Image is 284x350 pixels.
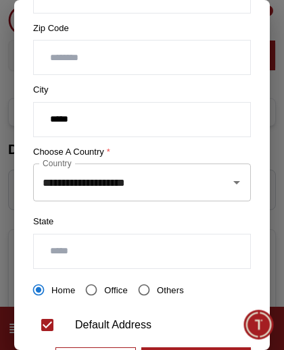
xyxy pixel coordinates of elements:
[244,310,274,340] div: Chat Widget
[157,285,184,295] span: Others
[75,317,151,333] div: Default Address
[33,145,251,159] label: Choose a country
[43,157,72,169] label: Country
[33,215,251,228] label: State
[104,285,128,295] span: Office
[33,83,251,97] label: City
[33,22,251,35] label: Zip Code
[51,285,75,295] span: Home
[227,173,246,192] button: Open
